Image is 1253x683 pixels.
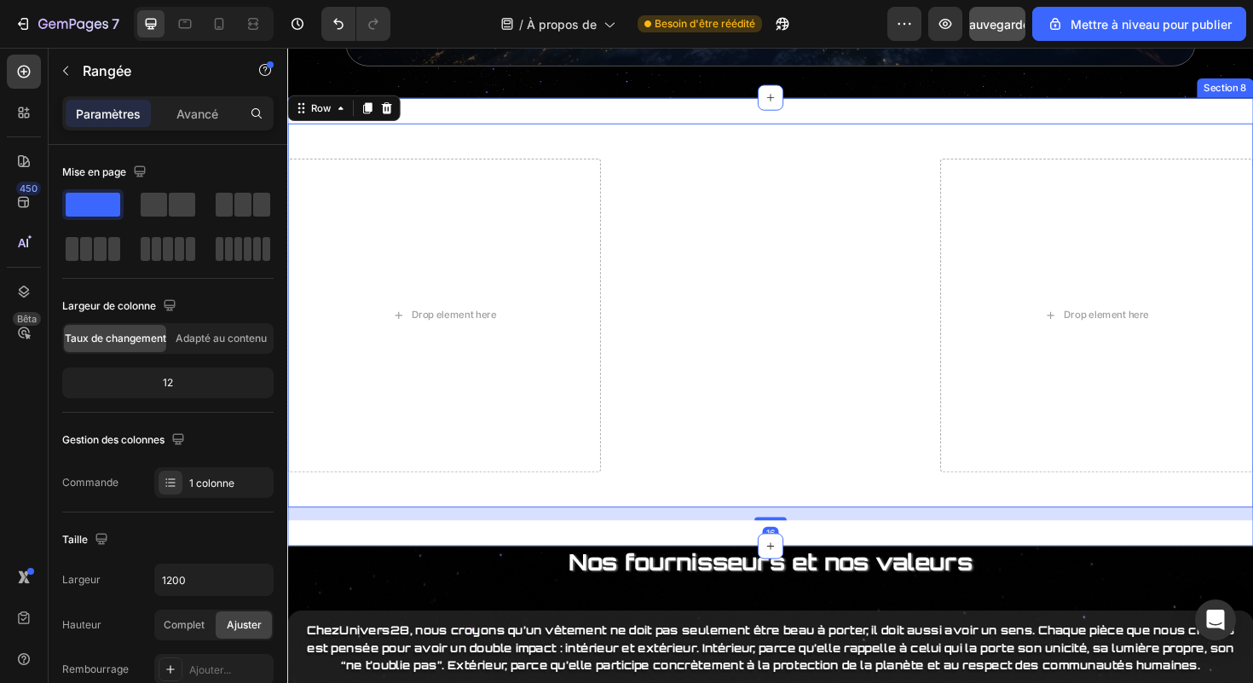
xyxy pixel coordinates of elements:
strong: Univers28 [55,610,130,624]
div: 16 [503,507,520,521]
font: 12 [163,376,173,389]
input: Auto [155,564,273,595]
font: Ajouter... [189,663,231,676]
img: gempages_563521886198170789-edb514b6-515a-4813-80fe-21f40efa6cb6.png [345,118,677,449]
font: 1 colonne [189,477,234,489]
font: Hauteur [62,618,101,631]
span: Chez , nous croyons qu’un vêtement ne doit pas seulement être beau à porter, il doit aussi avoir ... [20,610,1003,661]
font: Bêta [17,313,37,325]
font: / [519,17,523,32]
font: Rembourrage [62,663,129,675]
font: Taille [62,533,88,546]
font: Avancé [176,107,218,121]
button: Mettre à niveau pour publier [1032,7,1246,41]
button: 7 [7,7,127,41]
font: 7 [112,15,119,32]
font: Paramètres [76,107,141,121]
font: 450 [20,182,38,194]
iframe: Zone de conception [287,48,1253,683]
font: Mettre à niveau pour publier [1071,17,1232,32]
p: Rangée [83,61,228,81]
div: Drop element here [822,276,912,290]
font: Largeur [62,573,101,586]
font: Besoin d'être réédité [655,17,755,30]
font: Mise en page [62,165,126,178]
font: Taux de changement [65,332,166,344]
font: Commande [62,476,118,489]
button: Sauvegarder [969,7,1025,41]
div: Row [21,56,49,72]
h2: Nos fournisseurs et nos valeurs [18,528,1005,562]
font: Ajuster [227,618,262,631]
font: Complet [164,618,205,631]
font: Adapté au contenu [176,332,267,344]
font: Rangée [83,62,131,79]
font: Largeur de colonne [62,299,156,312]
div: Section 8 [967,35,1019,50]
div: Annuler/Rétablir [321,7,390,41]
div: Ouvrir Intercom Messenger [1195,599,1236,640]
font: Sauvegarder [961,17,1034,32]
font: À propos de [527,17,597,32]
font: Gestion des colonnes [62,433,165,446]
